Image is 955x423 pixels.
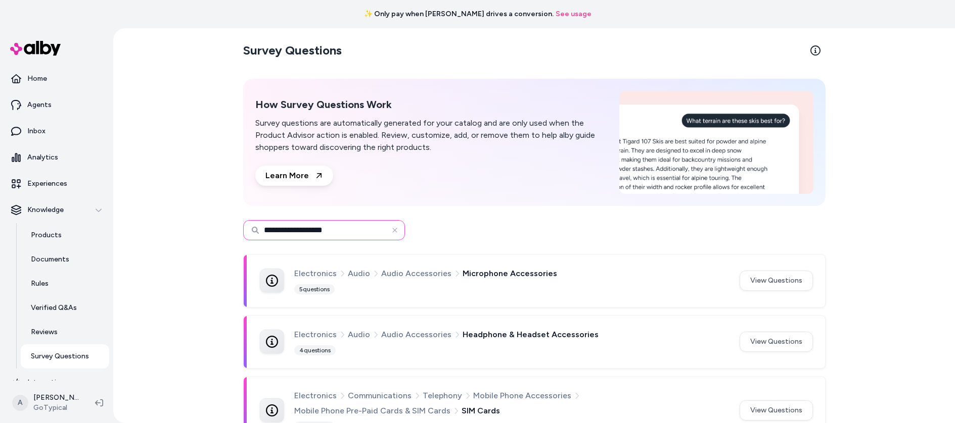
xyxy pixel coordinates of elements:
[348,389,412,402] span: Communications
[27,74,47,84] p: Home
[27,378,68,388] p: Integrations
[740,332,813,352] button: View Questions
[364,9,554,19] span: ✨ Only pay when [PERSON_NAME] drives a conversion.
[31,351,89,361] p: Survey Questions
[10,41,61,56] img: alby Logo
[473,389,571,402] span: Mobile Phone Accessories
[243,42,342,59] h2: Survey Questions
[255,98,607,111] h2: How Survey Questions Work
[463,267,557,280] span: Microphone Accessories
[255,166,333,186] a: Learn More
[21,272,109,296] a: Rules
[381,267,451,280] span: Audio Accessories
[381,328,451,341] span: Audio Accessories
[294,328,337,341] span: Electronics
[31,279,49,289] p: Rules
[4,67,109,91] a: Home
[348,328,370,341] span: Audio
[4,172,109,196] a: Experiences
[294,284,335,294] div: 5 questions
[21,247,109,272] a: Documents
[21,320,109,344] a: Reviews
[348,267,370,280] span: Audio
[294,345,336,355] div: 4 questions
[6,387,87,419] button: A[PERSON_NAME]GoTypical
[27,126,46,136] p: Inbox
[21,296,109,320] a: Verified Q&As
[33,393,79,403] p: [PERSON_NAME]
[27,152,58,163] p: Analytics
[31,230,62,240] p: Products
[33,403,79,413] span: GoTypical
[463,328,599,341] span: Headphone & Headset Accessories
[619,91,813,194] img: How Survey Questions Work
[31,303,77,313] p: Verified Q&As
[294,267,337,280] span: Electronics
[4,145,109,170] a: Analytics
[4,119,109,143] a: Inbox
[21,223,109,247] a: Products
[27,205,64,215] p: Knowledge
[294,389,337,402] span: Electronics
[294,404,450,417] span: Mobile Phone Pre-Paid Cards & SIM Cards
[423,389,462,402] span: Telephony
[4,93,109,117] a: Agents
[21,344,109,368] a: Survey Questions
[27,100,52,110] p: Agents
[556,9,592,19] a: See usage
[462,404,500,417] span: SIM Cards
[27,179,67,189] p: Experiences
[4,371,109,395] a: Integrations
[31,254,69,265] p: Documents
[12,395,28,411] span: A
[4,198,109,222] button: Knowledge
[740,400,813,420] button: View Questions
[740,271,813,291] button: View Questions
[31,327,58,337] p: Reviews
[255,117,607,153] p: Survey questions are automatically generated for your catalog and are only used when the Product ...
